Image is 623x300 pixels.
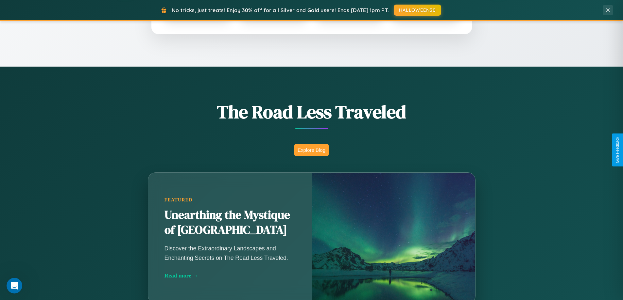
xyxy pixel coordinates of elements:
h2: Unearthing the Mystique of [GEOGRAPHIC_DATA] [164,208,295,238]
iframe: Intercom live chat [7,278,22,293]
button: Explore Blog [294,144,329,156]
p: Discover the Extraordinary Landscapes and Enchanting Secrets on The Road Less Traveled. [164,244,295,262]
span: No tricks, just treats! Enjoy 30% off for all Silver and Gold users! Ends [DATE] 1pm PT. [172,7,389,13]
div: Featured [164,197,295,203]
div: Read more → [164,272,295,279]
button: HALLOWEEN30 [394,5,441,16]
h1: The Road Less Traveled [115,99,508,124]
div: Give Feedback [615,137,620,163]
